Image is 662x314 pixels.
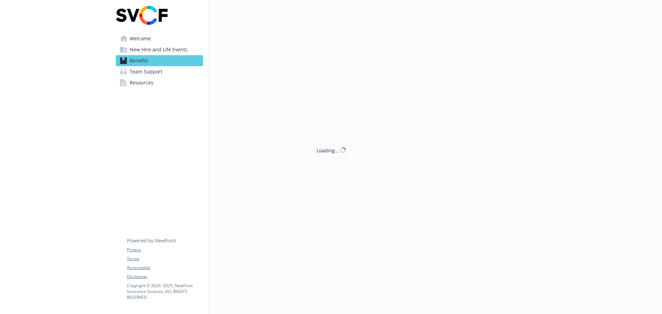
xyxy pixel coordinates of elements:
a: Welcome [116,33,203,44]
span: Resources [130,77,153,88]
div: Loading... [317,146,339,154]
p: Copyright © 2024 - 2025 , Newfront Insurance Services, ALL RIGHTS RESERVED [127,283,203,300]
a: Benefits [116,55,203,66]
span: Welcome [130,33,151,44]
span: New Hire and Life Events [130,44,188,55]
a: Disclaimer [127,274,203,280]
a: Team Support [116,66,203,77]
a: New Hire and Life Events [116,44,203,55]
span: Team Support [130,66,162,77]
a: Terms [127,256,203,262]
a: Privacy [127,247,203,253]
a: Resources [116,77,203,88]
a: Accessibility [127,265,203,271]
span: Benefits [130,55,148,66]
